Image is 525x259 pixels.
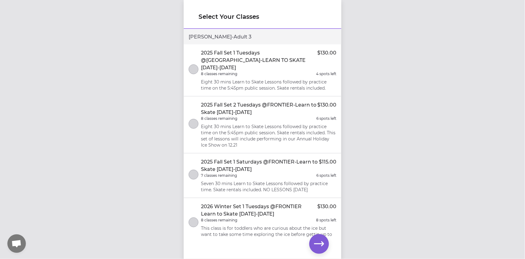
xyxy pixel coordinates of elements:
[201,173,237,178] p: 7 classes remaining
[189,64,198,74] button: select class
[189,119,198,129] button: select class
[201,79,336,91] p: Eight 30 mins Learn to Skate Lessons followed by practice time on the 5:45pm public session. Skat...
[319,158,336,173] p: $115.00
[317,49,336,71] p: $130.00
[201,123,336,148] p: Eight 30 mins Learn to Skate Lessons followed by practice time on the 5:45pm public session. Skat...
[316,116,336,121] p: 6 spots left
[7,234,26,253] a: Open chat
[201,180,336,193] p: Seven 30 mins Learn to Skate Lessons followed by practice time. Skate rentals included. NO LESSON...
[189,170,198,180] button: select class
[201,218,237,223] p: 8 classes remaining
[201,203,317,218] p: 2026 Winter Set 1 Tuesdays @FRONTIER Learn to Skate [DATE]-[DATE]
[201,101,317,116] p: 2025 Fall Set 2 Tuesdays @FRONTIER-Learn to Skate [DATE]-[DATE]
[201,71,237,76] p: 8 classes remaining
[316,173,336,178] p: 6 spots left
[317,101,336,116] p: $130.00
[184,30,341,44] div: [PERSON_NAME] - Adult 3
[201,225,336,244] p: This class is for toddlers who are curious about the ice but want to take some time exploring the...
[201,49,317,71] p: 2025 Fall Set 1 Tuesdays @[GEOGRAPHIC_DATA]-LEARN TO SKATE [DATE]-[DATE]
[189,217,198,227] button: select class
[201,158,319,173] p: 2025 Fall Set 1 Saturdays @FRONTIER-Learn to Skate [DATE]-[DATE]
[316,218,336,223] p: 8 spots left
[317,203,336,218] p: $130.00
[316,71,336,76] p: 4 spots left
[201,116,237,121] p: 8 classes remaining
[198,12,327,21] h1: Select Your Classes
